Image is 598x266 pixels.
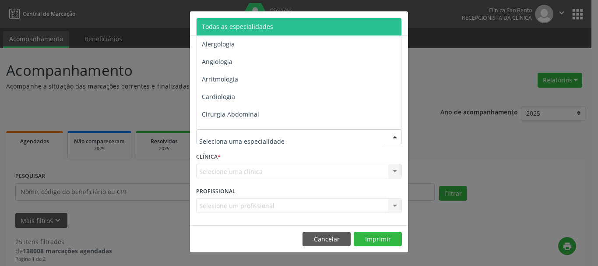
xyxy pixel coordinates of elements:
[202,22,273,31] span: Todas as especialidades
[354,232,402,247] button: Imprimir
[202,75,238,83] span: Arritmologia
[390,11,408,33] button: Close
[202,40,235,48] span: Alergologia
[202,128,256,136] span: Cirurgia Bariatrica
[196,150,221,164] label: CLÍNICA
[202,110,259,118] span: Cirurgia Abdominal
[202,92,235,101] span: Cardiologia
[303,232,351,247] button: Cancelar
[196,18,296,29] h5: Relatório de agendamentos
[196,184,236,198] label: PROFISSIONAL
[199,132,384,150] input: Seleciona uma especialidade
[202,57,232,66] span: Angiologia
